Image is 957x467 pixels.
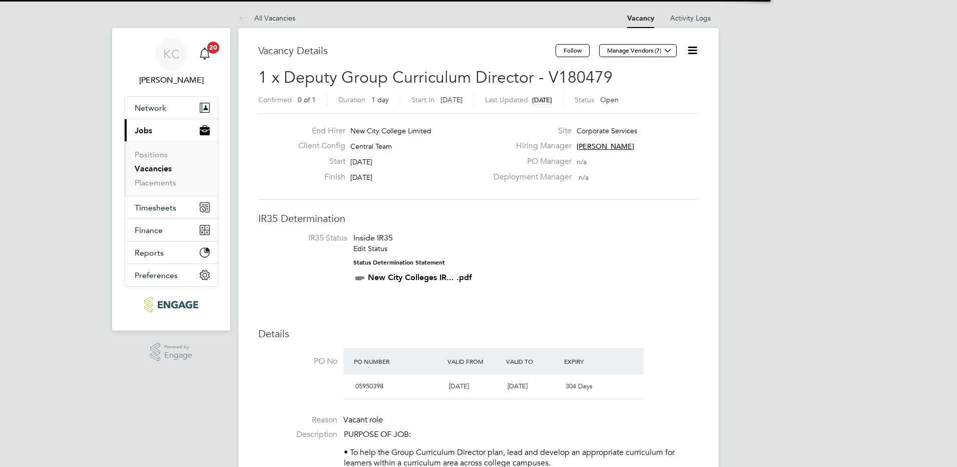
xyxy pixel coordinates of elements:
span: n/a [577,157,587,166]
div: Valid From [445,352,504,370]
span: Open [600,95,619,104]
strong: Status Determination Statement [353,259,445,266]
span: 20 [207,42,219,54]
span: 0 of 1 [298,95,316,104]
label: Confirmed [258,95,292,104]
span: Jobs [135,126,152,135]
span: Finance [135,225,163,235]
label: Reason [258,415,337,425]
button: Jobs [125,119,218,141]
span: 304 Days [566,382,593,390]
span: New City College Limited [350,126,431,135]
span: Vacant role [343,415,383,425]
label: Description [258,429,337,440]
label: PO Manager [488,156,572,167]
span: Kerry Cattle [124,74,218,86]
p: PURPOSE OF JOB: [344,429,699,440]
div: Jobs [125,141,218,196]
span: Corporate Services [577,126,637,135]
h3: Vacancy Details [258,44,556,57]
span: [DATE] [350,157,372,166]
span: [DATE] [449,382,469,390]
a: Go to home page [124,297,218,313]
span: Inside IR35 [353,233,393,243]
span: KC [163,48,180,61]
label: Start [290,156,345,167]
span: [DATE] [508,382,528,390]
label: Client Config [290,141,345,151]
div: Valid To [504,352,562,370]
h3: IR35 Determination [258,212,699,225]
a: Placements [135,178,176,187]
a: Positions [135,150,168,159]
a: Powered byEngage [150,343,193,362]
label: PO No [258,356,337,367]
span: [PERSON_NAME] [577,142,634,151]
button: Follow [556,44,590,57]
a: Edit Status [353,244,387,253]
button: Reports [125,242,218,264]
label: Status [575,95,594,104]
a: 20 [195,38,215,70]
span: Reports [135,248,164,258]
button: Manage Vendors (7) [599,44,677,57]
a: New City Colleges IR... .pdf [368,273,472,282]
span: Preferences [135,271,178,280]
label: Deployment Manager [488,172,572,182]
a: Vacancy [627,14,654,23]
button: Finance [125,219,218,241]
a: Activity Logs [670,14,711,23]
nav: Main navigation [112,28,230,331]
span: Timesheets [135,203,176,212]
a: Vacancies [135,164,172,173]
button: Timesheets [125,196,218,218]
span: 05950398 [355,382,383,390]
span: 1 day [371,95,389,104]
span: Network [135,103,166,113]
a: All Vacancies [238,14,295,23]
label: Start In [411,95,434,104]
a: KC[PERSON_NAME] [124,38,218,86]
span: n/a [579,173,589,182]
span: Powered by [164,343,192,351]
button: Preferences [125,264,218,286]
div: PO Number [351,352,445,370]
label: Site [488,126,572,136]
span: [DATE] [440,95,462,104]
img: ncclondon-logo-retina.png [144,297,198,313]
span: [DATE] [532,96,552,104]
label: Finish [290,172,345,182]
div: Expiry [562,352,620,370]
h3: Details [258,327,699,340]
span: 1 x Deputy Group Curriculum Director - V180479 [258,68,613,87]
label: IR35 Status [268,233,347,244]
label: Duration [338,95,365,104]
label: Hiring Manager [488,141,572,151]
button: Network [125,97,218,119]
label: Last Updated [485,95,528,104]
span: Central Team [350,142,392,151]
label: End Hirer [290,126,345,136]
span: [DATE] [350,173,372,182]
span: Engage [164,351,192,360]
